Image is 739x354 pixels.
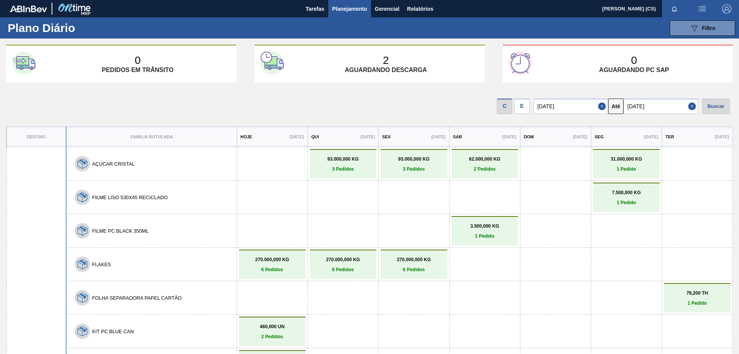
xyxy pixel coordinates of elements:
[383,156,445,162] p: 93.000,000 KG
[77,259,87,269] img: 7hKVVNeldsGH5KwE07rPnOGsQy+SHCf9ftlnweef0E1el2YcIeEt5yaNqj+jPq4oMsVpG1vCxiwYEd4SvddTlxqBvEWZPhf52...
[715,134,729,139] p: [DATE]
[702,25,716,31] span: Filtro
[241,334,304,339] p: 2 Pedidos
[241,257,304,262] p: 270.000,000 KG
[666,290,729,306] a: 79,200 TH1 Pedido
[382,134,391,139] p: Sex
[688,99,698,114] button: Close
[312,257,375,272] a: 270.000,000 KG6 Pedidos
[241,324,304,329] p: 460,000 UN
[77,293,87,303] img: 7hKVVNeldsGH5KwE07rPnOGsQy+SHCf9ftlnweef0E1el2YcIeEt5yaNqj+jPq4oMsVpG1vCxiwYEd4SvddTlxqBvEWZPhf52...
[702,99,730,114] div: Buscar
[533,99,608,114] input: dd/mm/yyyy
[8,23,142,32] h1: Plano Diário
[644,134,658,139] p: [DATE]
[92,295,182,301] button: FOLHA SEPARADORA PAPEL CARTÃO
[431,134,446,139] p: [DATE]
[77,226,87,236] img: 7hKVVNeldsGH5KwE07rPnOGsQy+SHCf9ftlnweef0E1el2YcIeEt5yaNqj+jPq4oMsVpG1vCxiwYEd4SvddTlxqBvEWZPhf52...
[453,134,462,139] p: Sab
[77,326,87,336] img: 7hKVVNeldsGH5KwE07rPnOGsQy+SHCf9ftlnweef0E1el2YcIeEt5yaNqj+jPq4oMsVpG1vCxiwYEd4SvddTlxqBvEWZPhf52...
[332,4,367,13] span: Planejamento
[92,228,149,234] button: FILME PC BLACK 350ML
[345,67,427,74] p: Aguardando descarga
[666,290,729,296] p: 79,200 TH
[497,99,512,114] div: C
[722,4,731,13] img: Logout
[383,166,445,172] p: 3 Pedidos
[92,262,111,267] button: FLAKES
[102,67,173,74] p: Pedidos em trânsito
[311,134,319,139] p: Qui
[595,190,658,205] a: 7.500,000 KG1 Pedido
[383,257,445,272] a: 270.000,000 KG6 Pedidos
[631,54,637,67] p: 0
[312,257,375,262] p: 270.000,000 KG
[12,52,35,75] img: first-card-icon
[509,52,532,75] img: third-card-icon
[312,166,375,172] p: 3 Pedidos
[92,195,167,200] button: FILME LISO 530X45 RECICLADO
[135,54,141,67] p: 0
[595,156,658,162] p: 31.000,000 KG
[514,99,530,114] div: E
[598,99,608,114] button: Close
[666,300,729,306] p: 1 Pedido
[383,54,389,67] p: 2
[361,134,375,139] p: [DATE]
[497,97,512,114] div: Visão data de Coleta
[595,156,658,172] a: 31.000,000 KG1 Pedido
[312,156,375,162] p: 93.000,000 KG
[241,324,304,339] a: 460,000 UN2 Pedidos
[312,267,375,272] p: 6 Pedidos
[502,134,517,139] p: [DATE]
[77,159,87,169] img: 7hKVVNeldsGH5KwE07rPnOGsQy+SHCf9ftlnweef0E1el2YcIeEt5yaNqj+jPq4oMsVpG1vCxiwYEd4SvddTlxqBvEWZPhf52...
[524,134,534,139] p: Dom
[662,3,687,14] button: Notificações
[514,97,530,114] div: Visão Data de Entrega
[92,329,134,334] button: KIT PC BLUE CAN
[453,223,516,239] a: 3.500,000 KG1 Pedido
[595,166,658,172] p: 1 Pedido
[261,52,284,75] img: second-card-icon
[383,257,445,262] p: 270.000,000 KG
[10,5,47,12] img: TNhmsLtSVTkK8tSr43FrP2fwEKptu5GPRR3wAAAABJRU5ErkJggg==
[241,267,304,272] p: 6 Pedidos
[665,134,674,139] p: Ter
[306,4,324,13] span: Tarefas
[290,134,304,139] p: [DATE]
[453,233,516,239] p: 1 Pedido
[7,127,66,147] th: Destino
[407,4,433,13] span: Relatórios
[375,4,400,13] span: Gerencial
[670,20,735,36] button: Filtro
[77,192,87,202] img: 7hKVVNeldsGH5KwE07rPnOGsQy+SHCf9ftlnweef0E1el2YcIeEt5yaNqj+jPq4oMsVpG1vCxiwYEd4SvddTlxqBvEWZPhf52...
[573,134,587,139] p: [DATE]
[599,67,669,74] p: Aguardando PC SAP
[453,156,516,172] a: 62.000,000 KG2 Pedidos
[312,156,375,172] a: 93.000,000 KG3 Pedidos
[92,161,135,167] button: AÇÚCAR CRISTAL
[595,200,658,205] p: 1 Pedido
[241,257,304,272] a: 270.000,000 KG6 Pedidos
[595,134,604,139] p: Seg
[66,127,237,147] th: Família Rotulada
[453,156,516,162] p: 62.000,000 KG
[453,166,516,172] p: 2 Pedidos
[624,99,698,114] input: dd/mm/yyyy
[383,267,445,272] p: 6 Pedidos
[697,4,707,13] img: userActions
[241,134,252,139] p: Hoje
[595,190,658,195] p: 7.500,000 KG
[453,223,516,229] p: 3.500,000 KG
[383,156,445,172] a: 93.000,000 KG3 Pedidos
[608,99,624,114] button: Até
